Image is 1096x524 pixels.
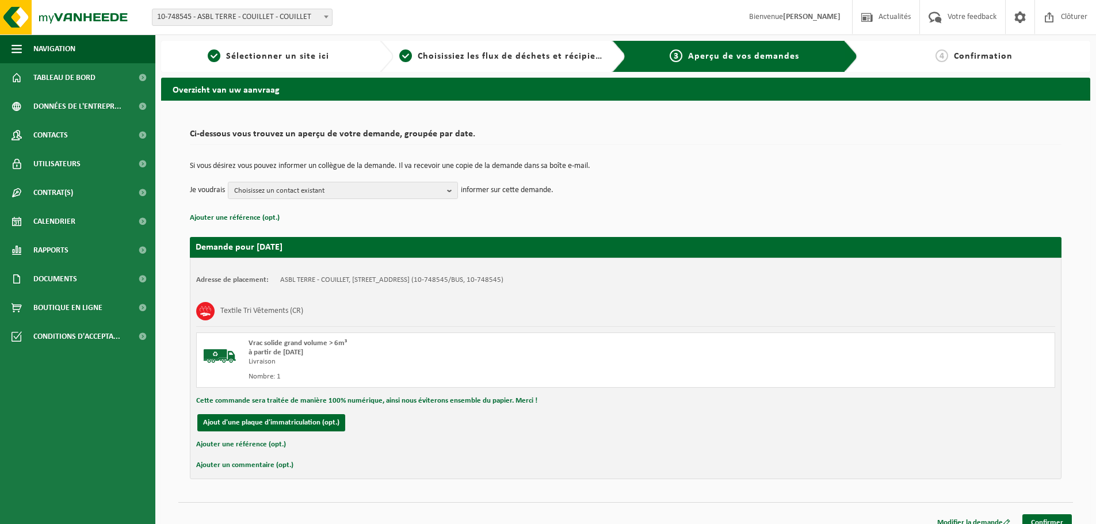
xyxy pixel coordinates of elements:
td: ASBL TERRE - COUILLET, [STREET_ADDRESS] (10-748545/BUS, 10-748545) [280,276,503,285]
span: 10-748545 - ASBL TERRE - COUILLET - COUILLET [152,9,333,26]
img: BL-SO-LV.png [203,339,237,373]
span: Boutique en ligne [33,293,102,322]
span: Tableau de bord [33,63,96,92]
strong: Demande pour [DATE] [196,243,282,252]
span: Sélectionner un site ici [226,52,329,61]
span: Navigation [33,35,75,63]
p: Si vous désirez vous pouvez informer un collègue de la demande. Il va recevoir une copie de la de... [190,162,1061,170]
span: 10-748545 - ASBL TERRE - COUILLET - COUILLET [152,9,332,25]
span: Contacts [33,121,68,150]
span: 1 [208,49,220,62]
span: Utilisateurs [33,150,81,178]
span: 4 [935,49,948,62]
span: Documents [33,265,77,293]
button: Ajouter un commentaire (opt.) [196,458,293,473]
a: 1Sélectionner un site ici [167,49,371,63]
h3: Textile Tri Vêtements (CR) [220,302,303,320]
button: Ajouter une référence (opt.) [196,437,286,452]
span: Conditions d'accepta... [33,322,120,351]
p: informer sur cette demande. [461,182,553,199]
strong: [PERSON_NAME] [783,13,841,21]
span: 2 [399,49,412,62]
h2: Overzicht van uw aanvraag [161,78,1090,100]
div: Livraison [249,357,672,366]
span: Confirmation [954,52,1013,61]
button: Choisissez un contact existant [228,182,458,199]
button: Cette commande sera traitée de manière 100% numérique, ainsi nous éviterons ensemble du papier. M... [196,393,537,408]
strong: à partir de [DATE] [249,349,303,356]
button: Ajouter une référence (opt.) [190,211,280,225]
span: Vrac solide grand volume > 6m³ [249,339,347,347]
strong: Adresse de placement: [196,276,269,284]
span: Données de l'entrepr... [33,92,121,121]
h2: Ci-dessous vous trouvez un aperçu de votre demande, groupée par date. [190,129,1061,145]
span: Aperçu de vos demandes [688,52,799,61]
span: 3 [670,49,682,62]
span: Choisissez un contact existant [234,182,442,200]
a: 2Choisissiez les flux de déchets et récipients [399,49,603,63]
button: Ajout d'une plaque d'immatriculation (opt.) [197,414,345,431]
p: Je voudrais [190,182,225,199]
span: Contrat(s) [33,178,73,207]
span: Calendrier [33,207,75,236]
span: Choisissiez les flux de déchets et récipients [418,52,609,61]
span: Rapports [33,236,68,265]
div: Nombre: 1 [249,372,672,381]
